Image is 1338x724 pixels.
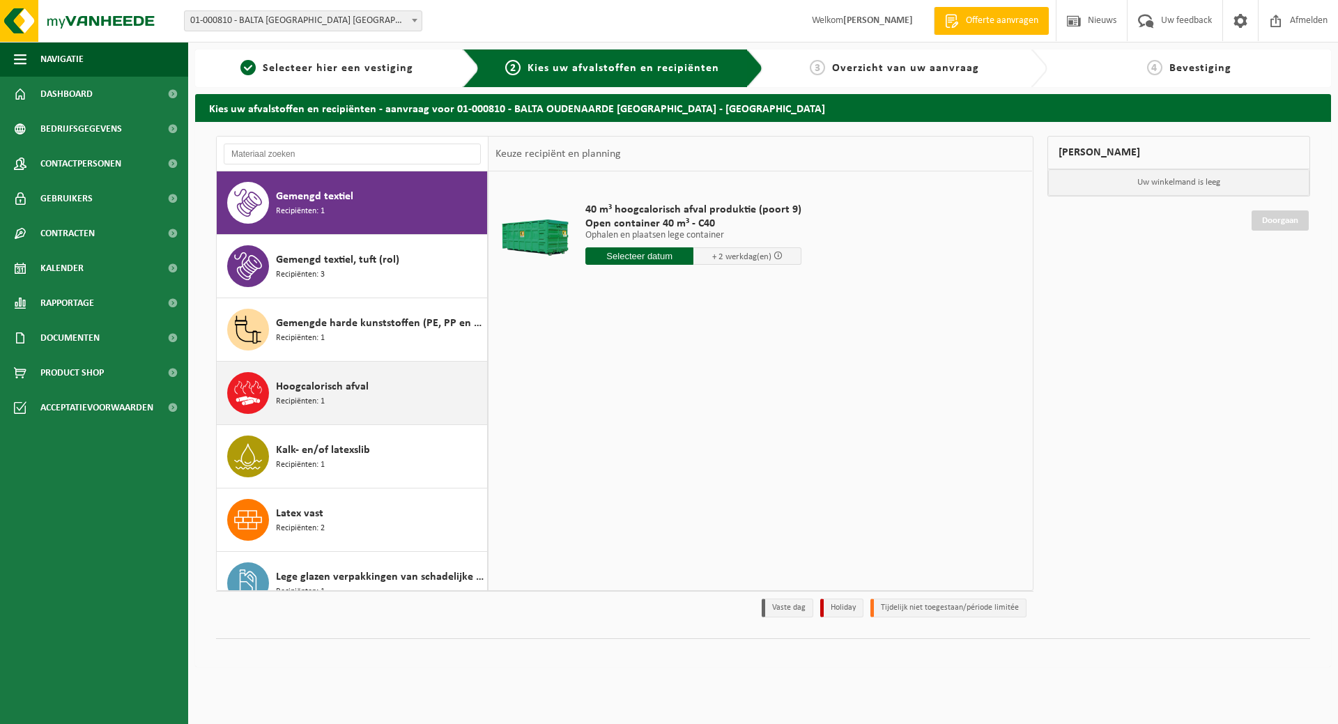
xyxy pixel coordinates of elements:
button: Hoogcalorisch afval Recipiënten: 1 [217,362,488,425]
span: Kalender [40,251,84,286]
span: Recipiënten: 1 [276,459,325,472]
a: Doorgaan [1252,210,1309,231]
span: Gemengd textiel, tuft (rol) [276,252,399,268]
span: Lege glazen verpakkingen van schadelijke stoffen [276,569,484,585]
span: Bedrijfsgegevens [40,111,122,146]
span: 4 [1147,60,1162,75]
span: Recipiënten: 3 [276,268,325,282]
span: Contactpersonen [40,146,121,181]
span: Product Shop [40,355,104,390]
span: Gebruikers [40,181,93,216]
button: Latex vast Recipiënten: 2 [217,488,488,552]
span: 01-000810 - BALTA OUDENAARDE NV - OUDENAARDE [185,11,422,31]
span: Recipiënten: 1 [276,332,325,345]
div: Keuze recipiënt en planning [489,137,628,171]
span: Recipiënten: 1 [276,585,325,599]
span: 40 m³ hoogcalorisch afval produktie (poort 9) [585,203,801,217]
span: Navigatie [40,42,84,77]
span: 01-000810 - BALTA OUDENAARDE NV - OUDENAARDE [184,10,422,31]
span: Recipiënten: 1 [276,205,325,218]
input: Selecteer datum [585,247,693,265]
div: [PERSON_NAME] [1047,136,1311,169]
span: Hoogcalorisch afval [276,378,369,395]
button: Gemengde harde kunststoffen (PE, PP en PVC), recycleerbaar (industrieel) Recipiënten: 1 [217,298,488,362]
p: Ophalen en plaatsen lege container [585,231,801,240]
span: Bevestiging [1169,63,1231,74]
p: Uw winkelmand is leeg [1048,169,1310,196]
span: Rapportage [40,286,94,321]
span: Gemengde harde kunststoffen (PE, PP en PVC), recycleerbaar (industrieel) [276,315,484,332]
a: Offerte aanvragen [934,7,1049,35]
button: Kalk- en/of latexslib Recipiënten: 1 [217,425,488,488]
strong: [PERSON_NAME] [843,15,913,26]
span: Contracten [40,216,95,251]
button: Gemengd textiel Recipiënten: 1 [217,171,488,235]
span: Latex vast [276,505,323,522]
span: Selecteer hier een vestiging [263,63,413,74]
span: Open container 40 m³ - C40 [585,217,801,231]
span: Kies uw afvalstoffen en recipiënten [528,63,719,74]
a: 1Selecteer hier een vestiging [202,60,452,77]
span: Kalk- en/of latexslib [276,442,370,459]
span: Recipiënten: 1 [276,395,325,408]
span: 3 [810,60,825,75]
span: Recipiënten: 2 [276,522,325,535]
button: Gemengd textiel, tuft (rol) Recipiënten: 3 [217,235,488,298]
h2: Kies uw afvalstoffen en recipiënten - aanvraag voor 01-000810 - BALTA OUDENAARDE [GEOGRAPHIC_DATA... [195,94,1331,121]
li: Holiday [820,599,863,617]
button: Lege glazen verpakkingen van schadelijke stoffen Recipiënten: 1 [217,552,488,615]
li: Vaste dag [762,599,813,617]
span: 2 [505,60,521,75]
span: Offerte aanvragen [962,14,1042,28]
span: Overzicht van uw aanvraag [832,63,979,74]
span: Documenten [40,321,100,355]
li: Tijdelijk niet toegestaan/période limitée [870,599,1026,617]
span: + 2 werkdag(en) [712,252,771,261]
span: Dashboard [40,77,93,111]
span: Gemengd textiel [276,188,353,205]
input: Materiaal zoeken [224,144,481,164]
span: 1 [240,60,256,75]
span: Acceptatievoorwaarden [40,390,153,425]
